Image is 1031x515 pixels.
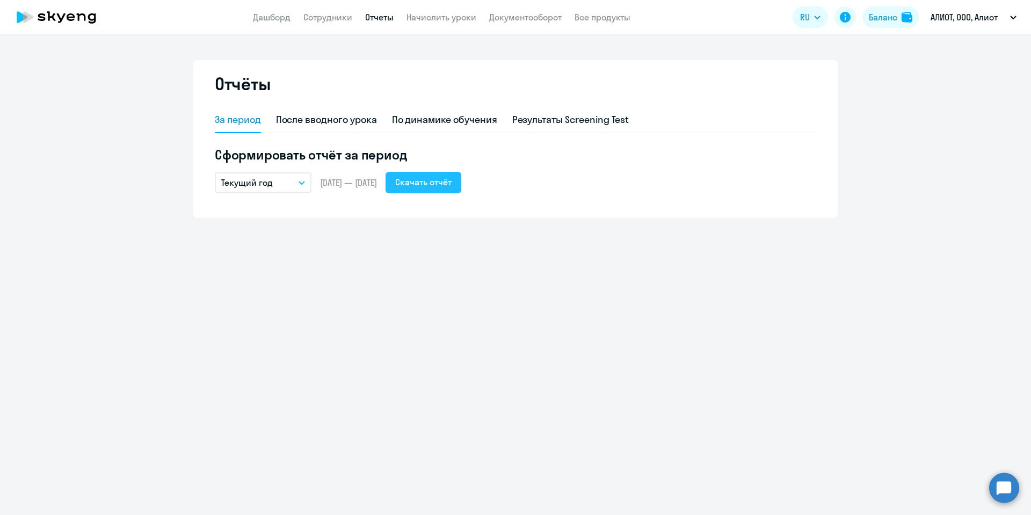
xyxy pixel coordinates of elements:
span: RU [800,11,810,24]
img: balance [902,12,912,23]
div: Результаты Screening Test [512,113,629,127]
p: АЛИОТ, ООО, Алиот [931,11,998,24]
a: Документооборот [489,12,562,23]
h5: Сформировать отчёт за период [215,146,816,163]
span: [DATE] — [DATE] [320,177,377,188]
a: Отчеты [365,12,394,23]
h2: Отчёты [215,73,271,95]
button: Текущий год [215,172,311,193]
div: После вводного урока [276,113,377,127]
a: Все продукты [575,12,630,23]
div: Баланс [869,11,897,24]
div: За период [215,113,261,127]
div: По динамике обучения [392,113,497,127]
button: Балансbalance [862,6,919,28]
div: Скачать отчёт [395,176,452,188]
a: Начислить уроки [406,12,476,23]
button: Скачать отчёт [386,172,461,193]
p: Текущий год [221,176,273,189]
button: RU [793,6,828,28]
a: Сотрудники [303,12,352,23]
a: Дашборд [253,12,291,23]
button: АЛИОТ, ООО, Алиот [925,4,1022,30]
